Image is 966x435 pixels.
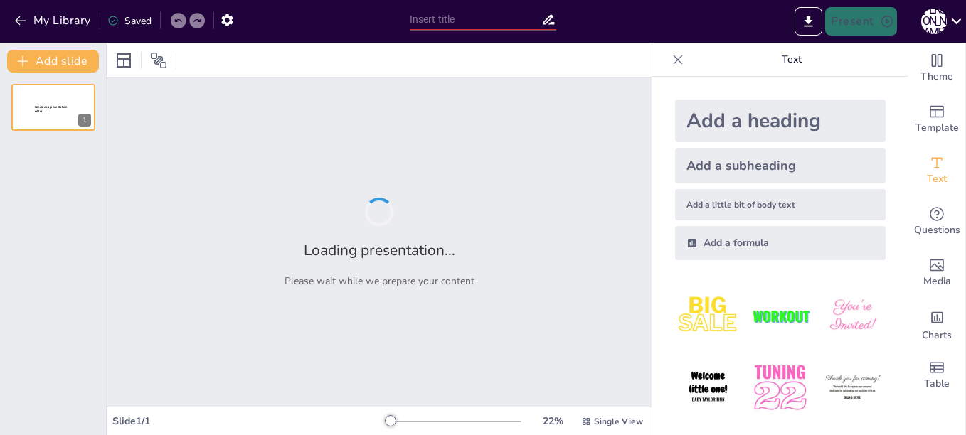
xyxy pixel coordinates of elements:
span: Sendsteps presentation editor [35,105,67,113]
span: Charts [922,328,952,343]
span: Table [924,376,950,392]
div: Add a subheading [675,148,886,183]
div: Add text boxes [908,145,965,196]
div: Add a heading [675,100,886,142]
span: Questions [914,222,960,238]
input: Insert title [410,9,541,30]
p: Please wait while we prepare your content [285,274,474,288]
p: Text [689,43,894,77]
div: Add a table [908,350,965,401]
div: Change the overall theme [908,43,965,94]
span: Position [150,52,167,69]
button: [PERSON_NAME] [921,7,947,36]
h2: Loading presentation... [304,240,455,260]
div: Add images, graphics, shapes or video [908,247,965,299]
div: Add a formula [675,226,886,260]
div: 1 [78,114,91,127]
button: Present [825,7,896,36]
span: Single View [594,416,643,427]
div: Layout [112,49,135,72]
div: Saved [107,14,152,28]
img: 1.jpeg [675,283,741,349]
div: Slide 1 / 1 [112,414,385,428]
div: 1 [11,84,95,131]
img: 3.jpeg [819,283,886,349]
div: Get real-time input from your audience [908,196,965,247]
span: Theme [920,69,953,85]
img: 4.jpeg [675,355,741,421]
button: My Library [11,9,97,32]
div: 22 % [536,414,570,428]
div: Add charts and graphs [908,299,965,350]
img: 6.jpeg [819,355,886,421]
button: Export to PowerPoint [795,7,822,36]
span: Media [923,274,951,289]
div: Add ready made slides [908,94,965,145]
div: [PERSON_NAME] [921,9,947,34]
img: 2.jpeg [747,283,813,349]
div: Add a little bit of body text [675,189,886,220]
img: 5.jpeg [747,355,813,421]
span: Template [915,120,959,136]
span: Text [927,171,947,187]
button: Add slide [7,50,99,72]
